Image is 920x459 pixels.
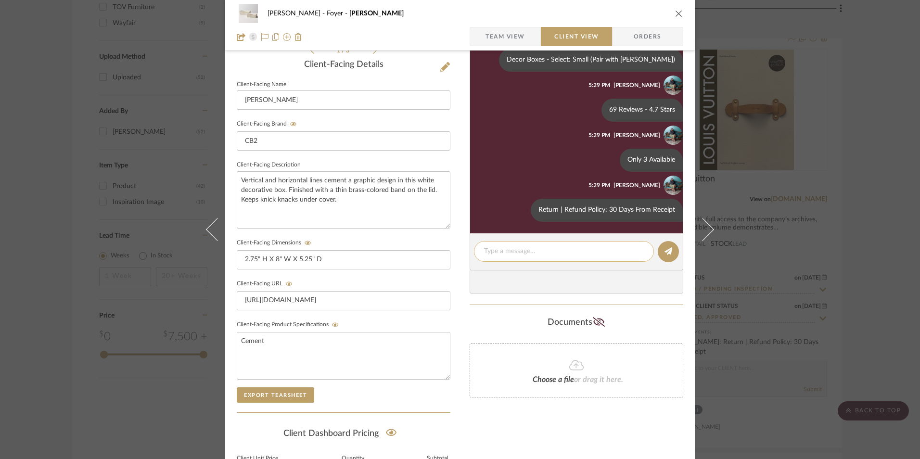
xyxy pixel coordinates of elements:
[237,82,286,87] label: Client-Facing Name
[588,181,610,190] div: 5:29 PM
[237,280,295,287] label: Client-Facing URL
[613,131,660,140] div: [PERSON_NAME]
[554,27,599,46] span: Client View
[237,4,260,23] img: 91d2c730-d36e-4179-a649-389a27c89f42_48x40.jpg
[620,149,683,172] div: Only 3 Available
[237,387,314,403] button: Export Tearsheet
[588,131,610,140] div: 5:29 PM
[237,422,450,445] div: Client Dashboard Pricing
[613,81,660,89] div: [PERSON_NAME]
[531,199,683,222] div: Return | Refund Policy: 30 Days From Receipt
[499,49,683,72] div: Decor Boxes - Select: Small (Pair with [PERSON_NAME])
[574,376,623,383] span: or drag it here.
[346,48,351,53] span: 3
[349,10,404,17] span: [PERSON_NAME]
[268,10,327,17] span: [PERSON_NAME]
[237,291,450,310] input: Enter item URL
[237,240,314,246] label: Client-Facing Dimensions
[664,76,683,95] img: cbc8425f-1f68-4f49-85ba-abbd887b304e.png
[287,121,300,127] button: Client-Facing Brand
[623,27,672,46] span: Orders
[664,176,683,195] img: cbc8425f-1f68-4f49-85ba-abbd887b304e.png
[337,48,342,53] span: 1
[486,27,525,46] span: Team View
[237,121,300,127] label: Client-Facing Brand
[237,321,342,328] label: Client-Facing Product Specifications
[664,126,683,145] img: cbc8425f-1f68-4f49-85ba-abbd887b304e.png
[613,181,660,190] div: [PERSON_NAME]
[327,10,349,17] span: Foyer
[237,131,450,151] input: Enter Client-Facing Brand
[329,321,342,328] button: Client-Facing Product Specifications
[237,250,450,269] input: Enter item dimensions
[237,163,301,167] label: Client-Facing Description
[470,315,683,330] div: Documents
[237,60,450,70] div: Client-Facing Details
[588,81,610,89] div: 5:29 PM
[675,9,683,18] button: close
[301,240,314,246] button: Client-Facing Dimensions
[282,280,295,287] button: Client-Facing URL
[342,48,346,53] span: /
[237,90,450,110] input: Enter Client-Facing Item Name
[533,376,574,383] span: Choose a file
[294,33,302,41] img: Remove from project
[601,99,683,122] div: 69 Reviews - 4.7 Stars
